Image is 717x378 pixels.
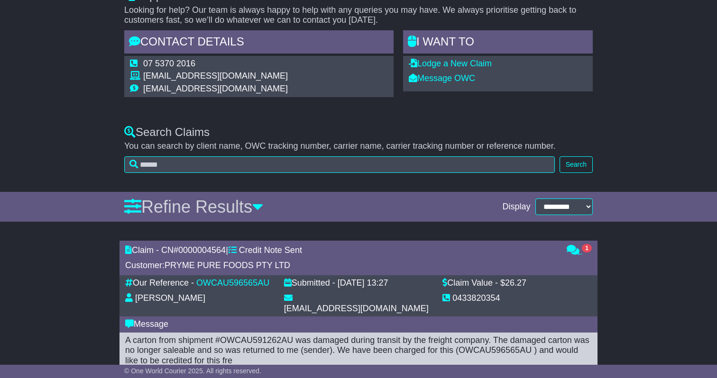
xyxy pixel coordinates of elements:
[143,84,288,94] td: [EMAIL_ADDRESS][DOMAIN_NAME]
[409,73,475,83] a: Message OWC
[125,278,194,288] div: Our Reference -
[500,278,526,288] div: $26.27
[124,5,593,26] p: Looking for help? Our team is always happy to help with any queries you may have. We always prior...
[143,59,288,72] td: 07 5370 2016
[124,30,394,56] div: Contact Details
[143,71,288,84] td: [EMAIL_ADDRESS][DOMAIN_NAME]
[178,245,226,255] span: 0000004564
[403,30,593,56] div: I WANT to
[125,245,557,256] div: Claim - CN# |
[124,367,261,375] span: © One World Courier 2025. All rights reserved.
[124,141,593,152] p: You can search by client name, OWC tracking number, carrier name, carrier tracking number or refe...
[124,126,593,139] div: Search Claims
[125,319,592,330] div: Message
[502,202,530,212] span: Display
[560,156,593,173] button: Search
[284,304,429,314] div: [EMAIL_ADDRESS][DOMAIN_NAME]
[165,261,290,270] span: PRYME PURE FOODS PTY LTD
[239,245,302,255] span: Credit Note Sent
[582,244,592,252] span: 1
[196,278,269,288] a: OWCAU596565AU
[135,293,205,304] div: [PERSON_NAME]
[124,197,263,216] a: Refine Results
[125,261,557,271] div: Customer:
[284,278,335,288] div: Submitted -
[567,246,592,255] a: 1
[442,278,498,288] div: Claim Value -
[409,59,492,68] a: Lodge a New Claim
[338,278,388,288] div: [DATE] 13:27
[125,335,592,366] div: A carton from shipment #OWCAU591262AU was damaged during transit by the freight company. The dama...
[452,293,500,304] div: 0433820354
